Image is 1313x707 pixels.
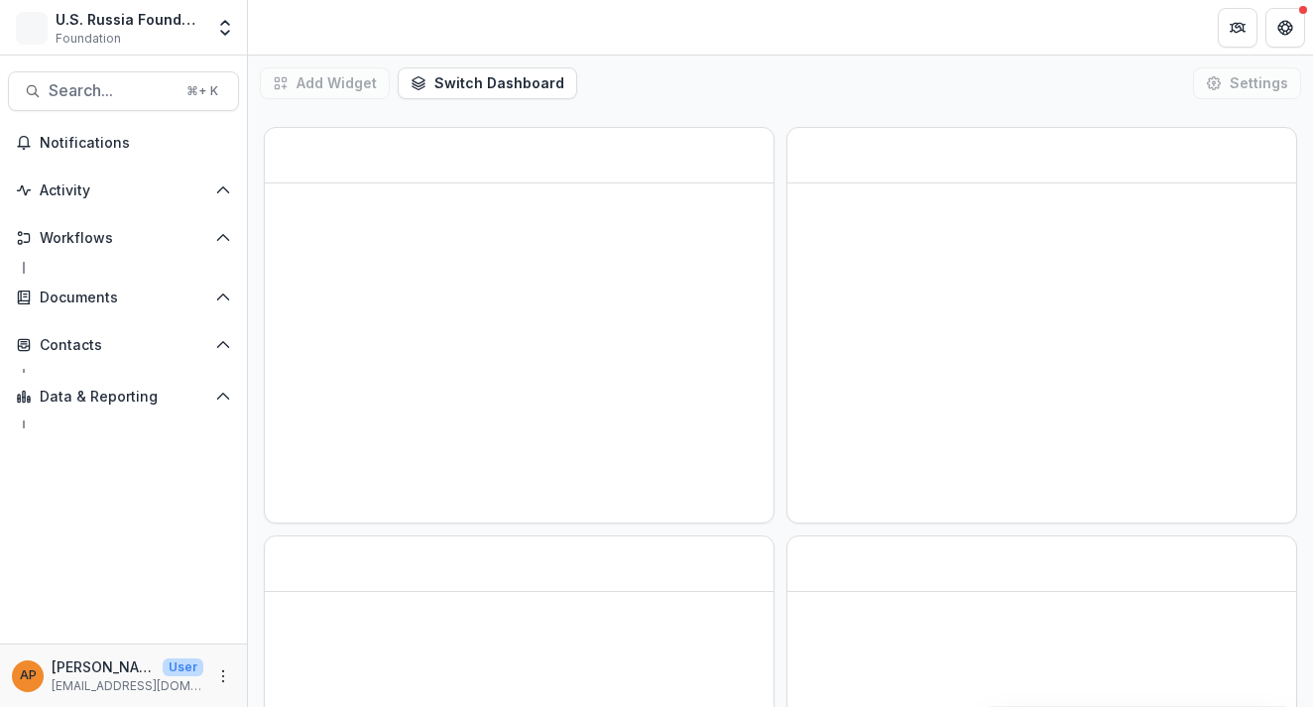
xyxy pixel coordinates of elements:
[20,669,37,682] div: Anna P
[1218,8,1257,48] button: Partners
[8,175,239,206] button: Open Activity
[56,30,121,48] span: Foundation
[260,67,390,99] button: Add Widget
[56,9,203,30] div: U.S. Russia Foundation
[211,664,235,688] button: More
[52,677,203,695] p: [EMAIL_ADDRESS][DOMAIN_NAME]
[8,71,239,111] button: Search...
[182,80,222,102] div: ⌘ + K
[52,656,155,677] p: [PERSON_NAME]
[8,222,239,254] button: Open Workflows
[256,13,340,42] nav: breadcrumb
[40,389,207,406] span: Data & Reporting
[40,337,207,354] span: Contacts
[40,182,207,199] span: Activity
[8,381,239,412] button: Open Data & Reporting
[1265,8,1305,48] button: Get Help
[8,127,239,159] button: Notifications
[40,230,207,247] span: Workflows
[1193,67,1301,99] button: Settings
[398,67,577,99] button: Switch Dashboard
[163,658,203,676] p: User
[211,8,239,48] button: Open entity switcher
[8,329,239,361] button: Open Contacts
[40,290,207,306] span: Documents
[8,282,239,313] button: Open Documents
[40,135,231,152] span: Notifications
[49,81,175,100] span: Search...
